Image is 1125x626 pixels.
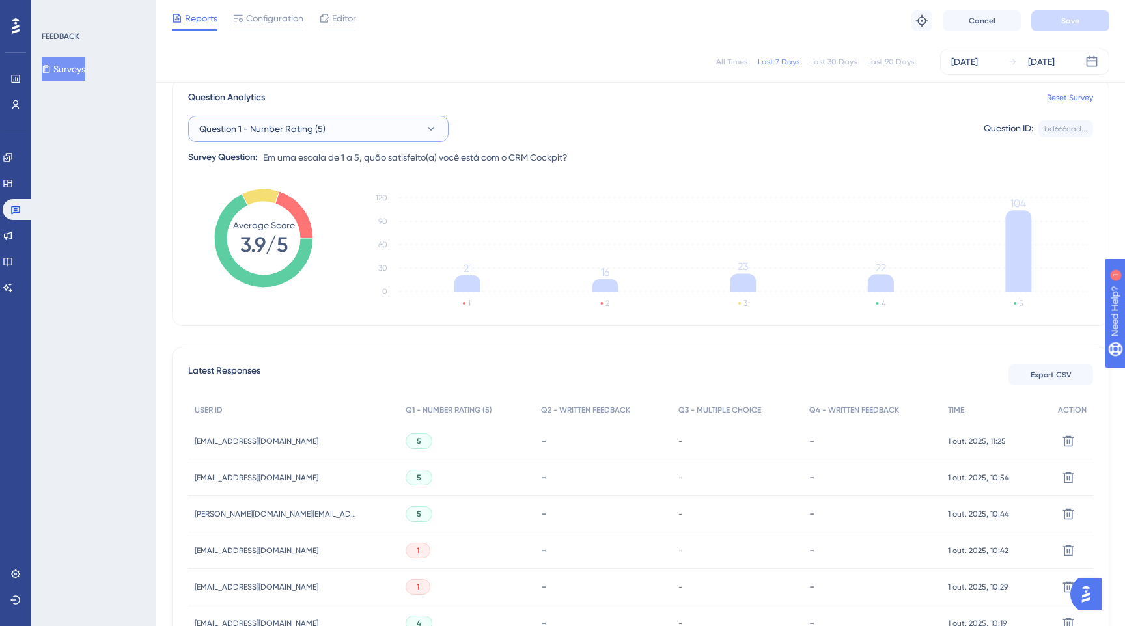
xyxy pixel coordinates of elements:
div: Question ID: [984,120,1033,137]
span: - [678,436,682,446]
a: Reset Survey [1047,92,1093,103]
span: - [678,509,682,519]
span: - [678,472,682,483]
div: Last 7 Days [758,57,799,67]
span: Latest Responses [188,363,260,387]
div: FEEDBACK [42,31,79,42]
span: Q2 - WRITTEN FEEDBACK [541,405,630,415]
tspan: 3.9/5 [240,232,288,257]
span: Cancel [969,16,995,26]
span: USER ID [195,405,223,415]
button: Cancel [943,10,1021,31]
button: Save [1031,10,1109,31]
div: - [809,471,934,483]
div: Last 90 Days [867,57,914,67]
tspan: Average Score [233,220,295,230]
tspan: 22 [876,262,886,274]
span: 1 [417,545,419,556]
div: [DATE] [1028,54,1055,70]
span: 1 out. 2025, 10:54 [948,472,1009,483]
span: [EMAIL_ADDRESS][DOMAIN_NAME] [195,436,318,446]
span: Reports [185,10,217,26]
span: [PERSON_NAME][DOMAIN_NAME][EMAIL_ADDRESS][DOMAIN_NAME] [195,509,357,519]
tspan: 104 [1010,197,1026,210]
span: [EMAIL_ADDRESS][DOMAIN_NAME] [195,582,318,592]
div: Survey Question: [188,150,258,165]
span: Q4 - WRITTEN FEEDBACK [809,405,899,415]
span: Configuration [246,10,303,26]
text: 1 [468,299,471,308]
tspan: 21 [464,262,472,275]
span: Question Analytics [188,90,265,105]
tspan: 16 [601,266,609,279]
div: - [541,544,665,556]
span: 1 out. 2025, 10:29 [948,582,1008,592]
button: Export CSV [1008,364,1093,385]
iframe: UserGuiding AI Assistant Launcher [1070,575,1109,614]
div: - [809,580,934,593]
span: Editor [332,10,356,26]
button: Surveys [42,57,85,81]
tspan: 60 [378,240,387,249]
span: - [678,545,682,556]
tspan: 120 [376,193,387,202]
span: [EMAIL_ADDRESS][DOMAIN_NAME] [195,545,318,556]
text: 3 [743,299,747,308]
span: Em uma escala de 1 a 5, quão satisfeito(a) você está com o CRM Cockpit? [263,150,568,165]
div: [DATE] [951,54,978,70]
span: 1 out. 2025, 10:42 [948,545,1008,556]
div: - [541,580,665,593]
span: Question 1 - Number Rating (5) [199,121,326,137]
span: Need Help? [31,3,81,19]
text: 5 [1019,299,1023,308]
div: - [541,508,665,520]
span: 1 out. 2025, 11:25 [948,436,1006,446]
span: - [678,582,682,592]
tspan: 30 [378,264,387,273]
tspan: 0 [382,287,387,296]
div: - [541,435,665,447]
span: TIME [948,405,964,415]
span: Export CSV [1031,370,1072,380]
div: - [809,508,934,520]
span: Q1 - NUMBER RATING (5) [406,405,492,415]
span: 1 out. 2025, 10:44 [948,509,1009,519]
span: 5 [417,509,421,519]
div: 1 [90,7,94,17]
div: - [809,435,934,447]
span: 5 [417,436,421,446]
div: - [809,544,934,556]
span: 5 [417,472,421,483]
div: Last 30 Days [810,57,857,67]
span: [EMAIL_ADDRESS][DOMAIN_NAME] [195,472,318,483]
span: Save [1061,16,1079,26]
text: 4 [882,299,886,308]
button: Question 1 - Number Rating (5) [188,116,449,142]
tspan: 90 [378,217,387,226]
span: Q3 - MULTIPLE CHOICE [678,405,761,415]
div: bd666cad... [1044,124,1087,134]
span: 1 [417,582,419,592]
div: - [541,471,665,483]
div: All Times [716,57,747,67]
text: 2 [605,299,609,308]
span: ACTION [1058,405,1087,415]
tspan: 23 [738,260,748,273]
